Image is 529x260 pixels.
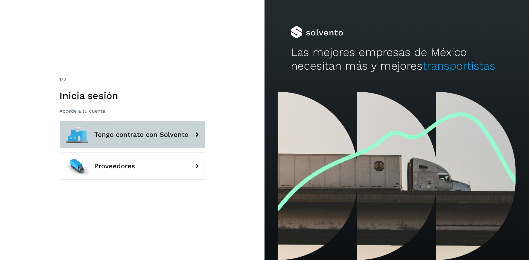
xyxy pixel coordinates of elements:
[95,163,135,170] span: Proveedores
[60,76,205,83] div: /2
[60,121,205,148] button: Tengo contrato con Solvento
[423,59,495,72] span: transportistas
[95,131,189,138] span: Tengo contrato con Solvento
[60,77,62,82] span: 1
[291,46,502,73] h2: Las mejores empresas de México necesitan más y mejores
[60,90,205,101] h1: Inicia sesión
[60,108,205,114] p: Accede a tu cuenta
[60,153,205,180] button: Proveedores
